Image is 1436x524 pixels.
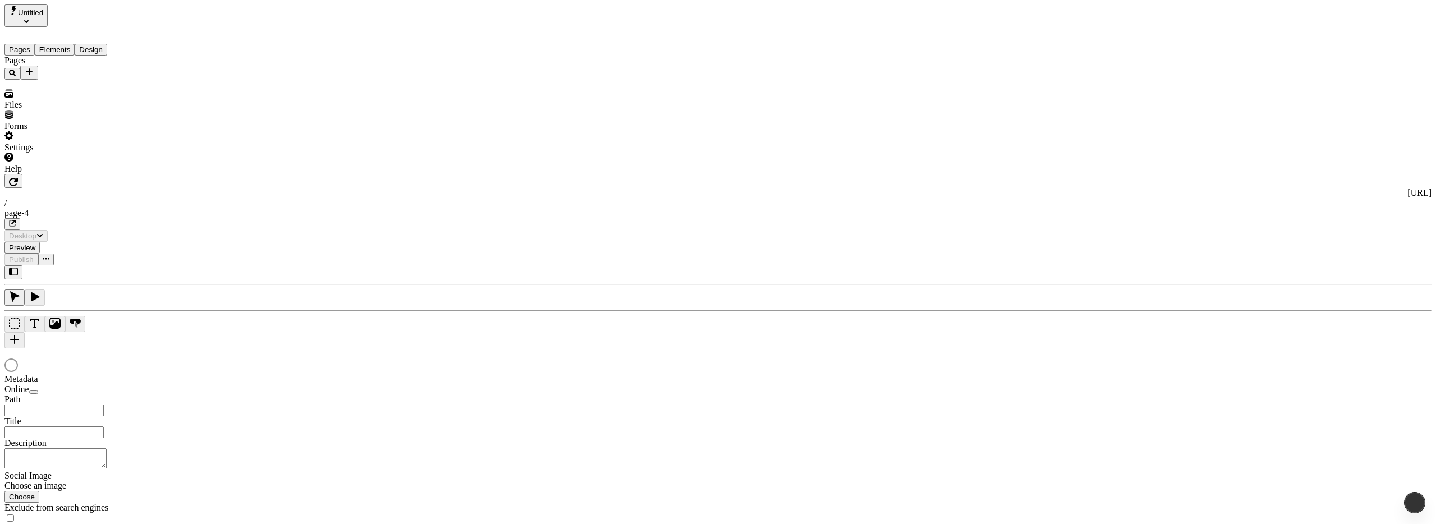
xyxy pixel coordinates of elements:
div: [URL] [4,188,1432,198]
span: Description [4,438,47,448]
button: Text [25,316,45,332]
span: Path [4,394,20,404]
span: Title [4,416,21,426]
button: Image [45,316,65,332]
button: Add new [20,66,38,80]
div: Settings [4,143,139,153]
button: Preview [4,242,40,254]
button: Button [65,316,85,332]
div: Forms [4,121,139,131]
div: Pages [4,56,139,66]
button: Select site [4,4,48,27]
span: Choose [9,493,35,501]
div: / [4,198,1432,208]
div: page-4 [4,208,1432,218]
span: Social Image [4,471,52,480]
div: Metadata [4,374,139,384]
span: Exclude from search engines [4,503,108,512]
button: Desktop [4,230,48,242]
div: Help [4,164,139,174]
span: Online [4,384,29,394]
button: Pages [4,44,35,56]
button: Elements [35,44,75,56]
button: Box [4,316,25,332]
div: Choose an image [4,481,139,491]
button: Publish [4,254,38,265]
button: Design [75,44,107,56]
span: Untitled [18,8,43,17]
span: Desktop [9,232,36,240]
div: Files [4,100,139,110]
button: Choose [4,491,39,503]
span: Preview [9,243,35,252]
span: Publish [9,255,34,264]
